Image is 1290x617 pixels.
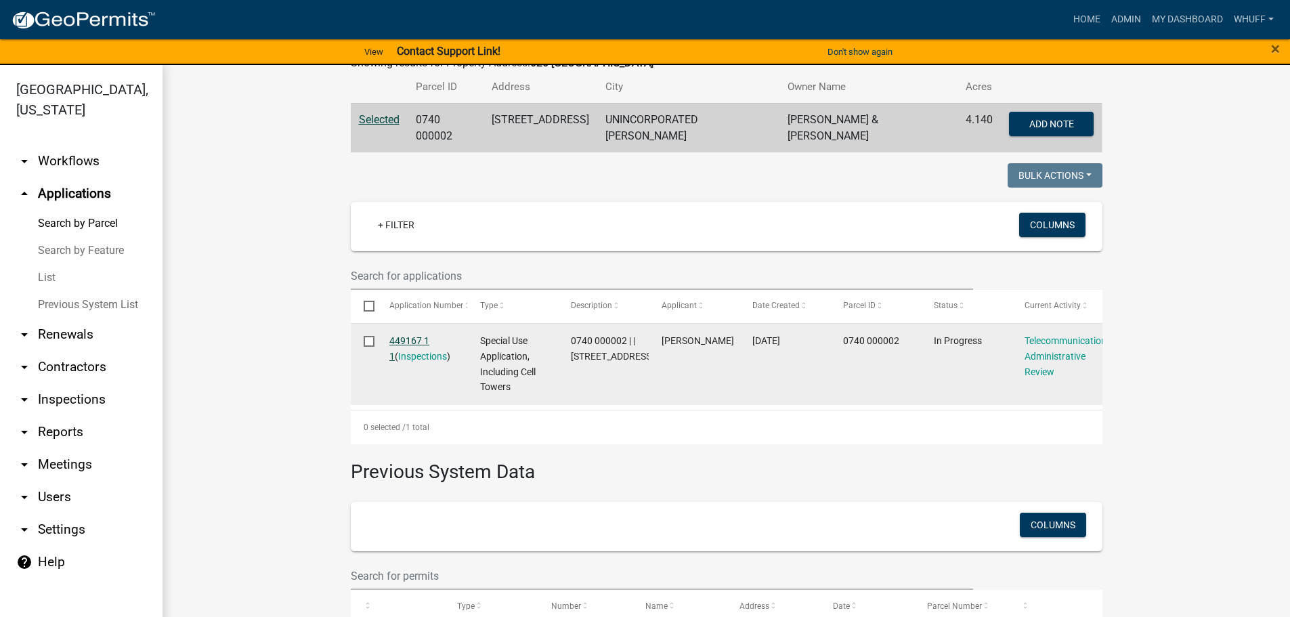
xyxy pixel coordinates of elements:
[1228,7,1279,33] a: whuff
[551,601,581,611] span: Number
[16,326,33,343] i: arrow_drop_down
[752,335,780,346] span: 07/14/2025
[1029,118,1074,129] span: Add Note
[16,186,33,202] i: arrow_drop_up
[571,301,612,310] span: Description
[843,301,876,310] span: Parcel ID
[739,601,769,611] span: Address
[1008,163,1102,188] button: Bulk Actions
[351,290,377,322] datatable-header-cell: Select
[1020,513,1086,537] button: Columns
[389,301,463,310] span: Application Number
[843,335,899,346] span: 0740 000002
[377,290,467,322] datatable-header-cell: Application Number
[1068,7,1106,33] a: Home
[397,45,500,58] strong: Contact Support Link!
[645,601,668,611] span: Name
[483,71,597,103] th: Address
[1271,39,1280,58] span: ×
[779,71,958,103] th: Owner Name
[571,335,654,362] span: 0740 000002 | | 626 SANDTOWN RD
[16,554,33,570] i: help
[558,290,649,322] datatable-header-cell: Description
[457,601,475,611] span: Type
[367,213,425,237] a: + Filter
[1019,213,1085,237] button: Columns
[480,335,536,392] span: Special Use Application, Including Cell Towers
[779,103,958,152] td: [PERSON_NAME] & [PERSON_NAME]
[16,489,33,505] i: arrow_drop_down
[16,522,33,538] i: arrow_drop_down
[752,301,800,310] span: Date Created
[958,103,1001,152] td: 4.140
[934,335,982,346] span: In Progress
[830,290,921,322] datatable-header-cell: Parcel ID
[597,71,779,103] th: City
[16,153,33,169] i: arrow_drop_down
[483,103,597,152] td: [STREET_ADDRESS]
[480,301,498,310] span: Type
[359,113,400,126] a: Selected
[597,103,779,152] td: UNINCORPORATED [PERSON_NAME]
[1025,301,1081,310] span: Current Activity
[662,335,734,346] span: Harris Corry
[364,423,406,432] span: 0 selected /
[408,103,484,152] td: 0740 000002
[1012,290,1102,322] datatable-header-cell: Current Activity
[389,333,454,364] div: ( )
[351,410,1102,444] div: 1 total
[739,290,830,322] datatable-header-cell: Date Created
[16,359,33,375] i: arrow_drop_down
[927,601,982,611] span: Parcel Number
[408,71,484,103] th: Parcel ID
[662,301,697,310] span: Applicant
[1146,7,1228,33] a: My Dashboard
[359,41,389,63] a: View
[1025,335,1111,377] a: Telecommunications Administrative Review
[649,290,739,322] datatable-header-cell: Applicant
[398,351,447,362] a: Inspections
[1009,112,1094,136] button: Add Note
[958,71,1001,103] th: Acres
[16,456,33,473] i: arrow_drop_down
[822,41,898,63] button: Don't show again
[1271,41,1280,57] button: Close
[389,335,429,362] a: 449167 1 1
[16,391,33,408] i: arrow_drop_down
[921,290,1012,322] datatable-header-cell: Status
[934,301,958,310] span: Status
[467,290,558,322] datatable-header-cell: Type
[833,601,850,611] span: Date
[351,262,974,290] input: Search for applications
[351,444,1102,486] h3: Previous System Data
[351,562,974,590] input: Search for permits
[16,424,33,440] i: arrow_drop_down
[1106,7,1146,33] a: Admin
